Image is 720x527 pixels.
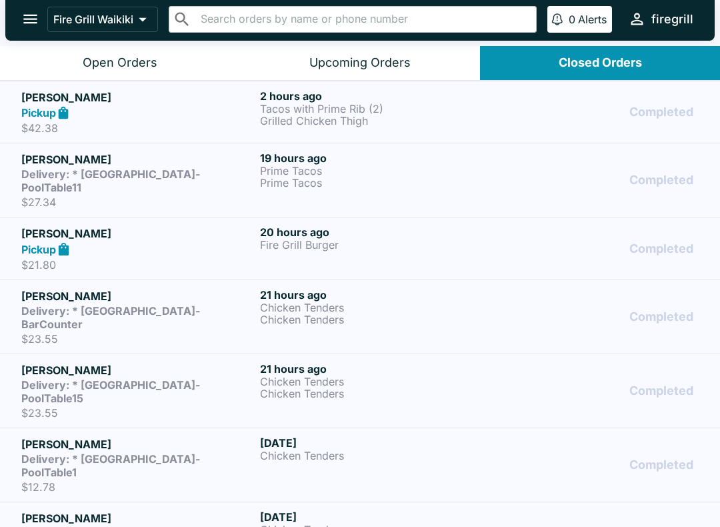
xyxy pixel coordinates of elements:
[260,376,493,388] p: Chicken Tenders
[260,362,493,376] h6: 21 hours ago
[260,225,493,239] h6: 20 hours ago
[21,225,255,241] h5: [PERSON_NAME]
[260,314,493,326] p: Chicken Tenders
[21,378,200,405] strong: Delivery: * [GEOGRAPHIC_DATA]-PoolTable15
[21,167,200,194] strong: Delivery: * [GEOGRAPHIC_DATA]-PoolTable11
[260,151,493,165] h6: 19 hours ago
[260,288,493,302] h6: 21 hours ago
[260,510,493,524] h6: [DATE]
[21,243,56,256] strong: Pickup
[21,452,200,479] strong: Delivery: * [GEOGRAPHIC_DATA]-PoolTable1
[260,177,493,189] p: Prime Tacos
[260,450,493,462] p: Chicken Tenders
[260,165,493,177] p: Prime Tacos
[83,55,157,71] div: Open Orders
[260,115,493,127] p: Grilled Chicken Thigh
[197,10,531,29] input: Search orders by name or phone number
[21,362,255,378] h5: [PERSON_NAME]
[21,288,255,304] h5: [PERSON_NAME]
[651,11,693,27] div: firegrill
[559,55,642,71] div: Closed Orders
[260,89,493,103] h6: 2 hours ago
[569,13,575,26] p: 0
[21,304,200,331] strong: Delivery: * [GEOGRAPHIC_DATA]-BarCounter
[21,510,255,526] h5: [PERSON_NAME]
[13,2,47,36] button: open drawer
[21,480,255,494] p: $12.78
[21,332,255,346] p: $23.55
[21,258,255,272] p: $21.80
[47,7,158,32] button: Fire Grill Waikiki
[21,106,56,119] strong: Pickup
[260,436,493,450] h6: [DATE]
[53,13,133,26] p: Fire Grill Waikiki
[21,89,255,105] h5: [PERSON_NAME]
[260,388,493,400] p: Chicken Tenders
[309,55,411,71] div: Upcoming Orders
[260,302,493,314] p: Chicken Tenders
[21,151,255,167] h5: [PERSON_NAME]
[260,239,493,251] p: Fire Grill Burger
[21,121,255,135] p: $42.38
[623,5,699,33] button: firegrill
[21,195,255,209] p: $27.34
[578,13,607,26] p: Alerts
[21,436,255,452] h5: [PERSON_NAME]
[260,103,493,115] p: Tacos with Prime Rib (2)
[21,406,255,420] p: $23.55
